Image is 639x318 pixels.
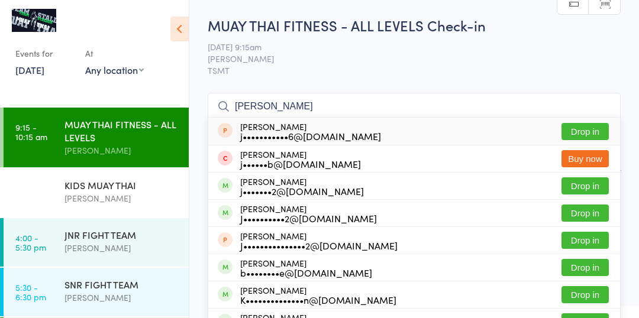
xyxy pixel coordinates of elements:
[208,15,621,35] h2: MUAY THAI FITNESS - ALL LEVELS Check-in
[15,122,47,141] time: 9:15 - 10:15 am
[15,183,46,202] time: 3:45 - 4:30 pm
[208,64,621,76] span: TSMT
[15,44,73,63] div: Events for
[561,205,609,222] button: Drop in
[4,108,189,167] a: 9:15 -10:15 amMUAY THAI FITNESS - ALL LEVELS[PERSON_NAME]
[240,231,398,250] div: [PERSON_NAME]
[561,232,609,249] button: Drop in
[240,213,377,223] div: J••••••••••2@[DOMAIN_NAME]
[240,285,396,304] div: [PERSON_NAME]
[85,44,144,63] div: At
[240,177,364,196] div: [PERSON_NAME]
[64,228,179,241] div: JNR FIGHT TEAM
[240,268,372,277] div: b••••••••e@[DOMAIN_NAME]
[64,291,179,304] div: [PERSON_NAME]
[561,123,609,140] button: Drop in
[12,9,56,32] img: Team Stalder Muay Thai
[240,150,361,168] div: [PERSON_NAME]
[64,179,179,192] div: KIDS MUAY THAI
[240,241,398,250] div: J•••••••••••••••2@[DOMAIN_NAME]
[15,63,44,76] a: [DATE]
[64,241,179,255] div: [PERSON_NAME]
[240,295,396,304] div: K••••••••••••••n@[DOMAIN_NAME]
[240,186,364,196] div: j•••••••2@[DOMAIN_NAME]
[64,192,179,205] div: [PERSON_NAME]
[240,122,381,141] div: [PERSON_NAME]
[15,283,46,301] time: 5:30 - 6:30 pm
[208,53,602,64] span: [PERSON_NAME]
[15,233,46,252] time: 4:00 - 5:30 pm
[561,286,609,303] button: Drop in
[208,93,621,120] input: Search
[240,204,377,223] div: [PERSON_NAME]
[561,177,609,194] button: Drop in
[561,150,609,167] button: Buy now
[240,258,372,277] div: [PERSON_NAME]
[64,118,179,144] div: MUAY THAI FITNESS - ALL LEVELS
[4,168,189,217] a: 3:45 -4:30 pmKIDS MUAY THAI[PERSON_NAME]
[4,268,189,316] a: 5:30 -6:30 pmSNR FIGHT TEAM[PERSON_NAME]
[64,278,179,291] div: SNR FIGHT TEAM
[561,259,609,276] button: Drop in
[85,63,144,76] div: Any location
[64,144,179,157] div: [PERSON_NAME]
[240,131,381,141] div: j•••••••••••6@[DOMAIN_NAME]
[240,159,361,168] div: j••••••b@[DOMAIN_NAME]
[4,218,189,267] a: 4:00 -5:30 pmJNR FIGHT TEAM[PERSON_NAME]
[208,41,602,53] span: [DATE] 9:15am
